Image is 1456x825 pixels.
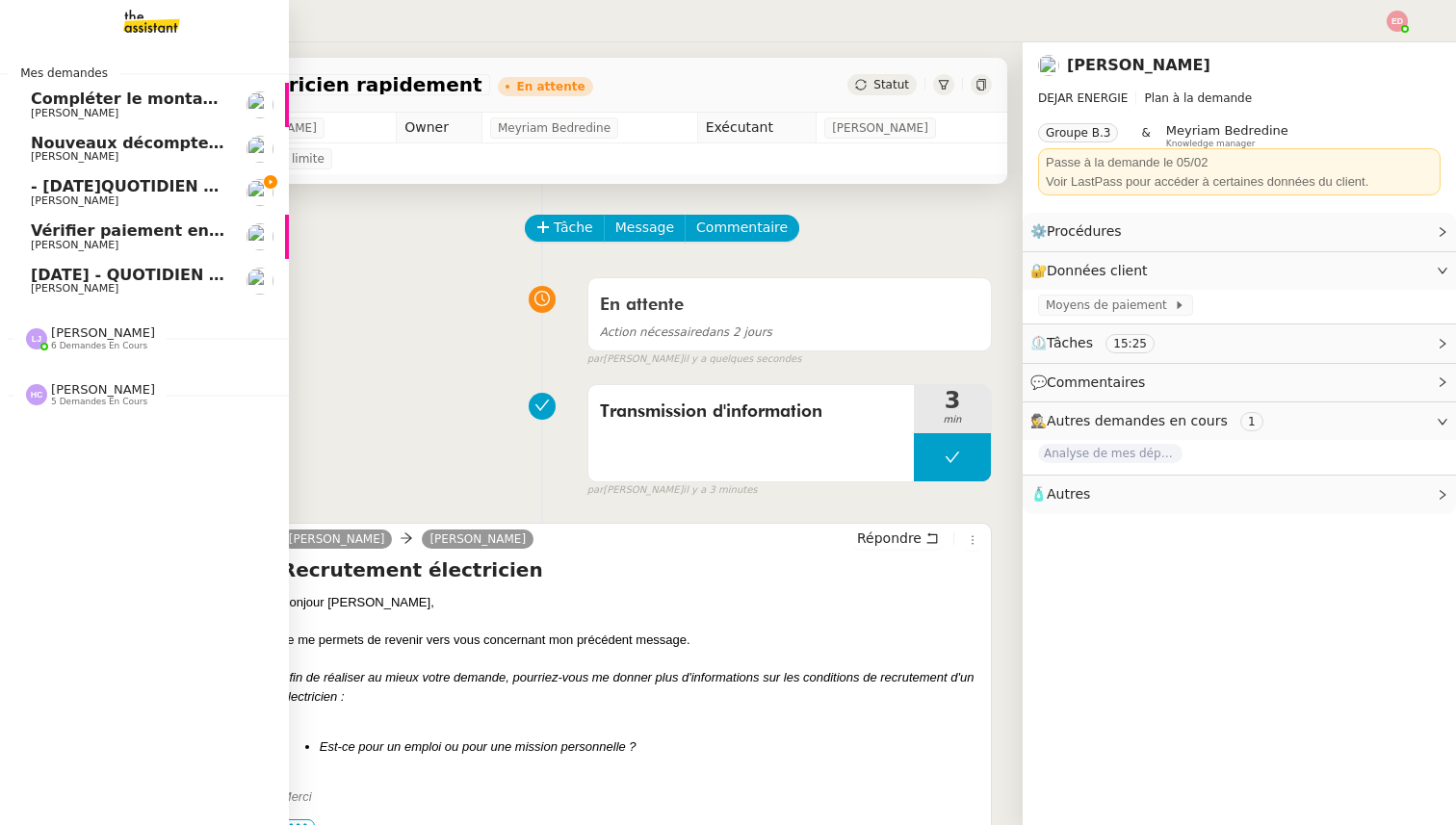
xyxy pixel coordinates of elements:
[685,215,799,242] button: Commentaire
[498,118,611,138] span: Meyriam Bedredine
[1105,334,1155,353] nz-tag: 15:25
[1387,11,1408,32] img: svg
[517,81,585,92] div: En attente
[1240,412,1263,431] nz-tag: 1
[587,351,802,368] small: [PERSON_NAME]
[1023,476,1456,513] div: 🧴Autres
[247,223,273,250] img: users%2FALbeyncImohZ70oG2ud0kR03zez1%2Favatar%2F645c5494-5e49-4313-a752-3cbe407590be
[1030,374,1154,390] span: 💬
[696,217,788,239] span: Commentaire
[281,670,975,704] em: Afin de réaliser au mieux votre demande, pourriez-vous me donner plus d'informations sur les cond...
[31,150,118,163] span: [PERSON_NAME]
[587,482,758,499] small: [PERSON_NAME]
[247,268,273,295] img: users%2Fa6PbEmLwvGXylUqKytRPpDpAx153%2Favatar%2Ffanny.png
[1047,374,1145,390] span: Commentaires
[1141,123,1150,148] span: &
[554,217,593,239] span: Tâche
[1030,335,1171,350] span: ⏲️
[1030,220,1131,243] span: ⚙️
[51,397,147,407] span: 5 demandes en cours
[9,64,119,83] span: Mes demandes
[31,266,471,284] span: [DATE] - QUOTIDIEN Gestion boite mail Accounting
[697,113,817,143] td: Exécutant
[1047,486,1090,502] span: Autres
[914,412,991,428] span: min
[1030,260,1156,282] span: 🔐
[26,384,47,405] img: svg
[397,113,482,143] td: Owner
[51,341,147,351] span: 6 demandes en cours
[1046,172,1433,192] div: Voir LastPass pour accéder à certaines données du client.
[600,325,702,339] span: Action nécessaire
[604,215,686,242] button: Message
[51,382,155,397] span: [PERSON_NAME]
[281,631,983,650] div: Je me permets de revenir vers vous concernant mon précédent message.
[1144,91,1252,105] span: Plan à la demande
[31,282,118,295] span: [PERSON_NAME]
[832,118,928,138] span: [PERSON_NAME]
[1047,263,1148,278] span: Données client
[281,789,312,804] em: Merci
[1030,413,1271,428] span: 🕵️
[587,482,604,499] span: par
[1067,56,1210,74] a: [PERSON_NAME]
[289,532,385,546] span: [PERSON_NAME]
[1023,402,1456,440] div: 🕵️Autres demandes en cours 1
[1166,123,1288,148] app-user-label: Knowledge manager
[1166,123,1288,138] span: Meyriam Bedredine
[587,351,604,368] span: par
[1023,213,1456,250] div: ⚙️Procédures
[247,91,273,118] img: users%2FNmPW3RcGagVdwlUj0SIRjiM8zA23%2Favatar%2Fb3e8f68e-88d8-429d-a2bd-00fb6f2d12db
[281,556,983,583] h4: Recrutement électricien
[1047,335,1093,350] span: Tâches
[914,389,991,412] span: 3
[31,221,397,240] span: Vérifier paiement en Euros pour Team2act
[31,194,118,207] span: [PERSON_NAME]
[1030,486,1090,502] span: 🧴
[1023,252,1456,290] div: 🔐Données client
[31,107,118,119] span: [PERSON_NAME]
[525,215,605,242] button: Tâche
[31,177,533,195] span: - [DATE]QUOTIDIEN - OPAL - Gestion de la boîte mail OPAL
[683,482,757,499] span: il y a 3 minutes
[600,325,772,339] span: dans 2 jours
[31,134,361,152] span: Nouveaux décomptes de commissions
[320,739,637,754] em: Est-ce pour un emploi ou pour une mission personnelle ?
[281,593,983,612] div: Bonjour [PERSON_NAME],
[1038,91,1128,105] span: DEJAR ENERGIE
[100,75,482,94] span: Recruter un électricien rapidement
[51,325,155,340] span: [PERSON_NAME]
[31,239,118,251] span: [PERSON_NAME]
[1038,55,1059,76] img: users%2FERVxZKLGxhVfG9TsREY0WEa9ok42%2Favatar%2Fportrait-563450-crop.jpg
[1038,444,1183,463] span: Analyse de mes dépenses personnelles
[1023,364,1456,401] div: 💬Commentaires
[1046,296,1174,315] span: Moyens de paiement
[1023,324,1456,362] div: ⏲️Tâches 15:25
[247,179,273,206] img: users%2Fa6PbEmLwvGXylUqKytRPpDpAx153%2Favatar%2Ffanny.png
[615,217,674,239] span: Message
[600,296,684,314] span: En attente
[857,529,922,548] span: Répondre
[873,78,909,91] span: Statut
[1038,123,1118,142] nz-tag: Groupe B.3
[850,528,946,549] button: Répondre
[247,136,273,163] img: users%2Fa6PbEmLwvGXylUqKytRPpDpAx153%2Favatar%2Ffanny.png
[31,90,315,108] span: Compléter le montant manquant
[1166,139,1256,149] span: Knowledge manager
[1046,153,1433,172] div: Passe à la demande le 05/02
[1047,223,1122,239] span: Procédures
[26,328,47,349] img: svg
[600,398,902,426] span: Transmission d'information
[1047,413,1228,428] span: Autres demandes en cours
[422,530,533,548] a: [PERSON_NAME]
[683,351,801,368] span: il y a quelques secondes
